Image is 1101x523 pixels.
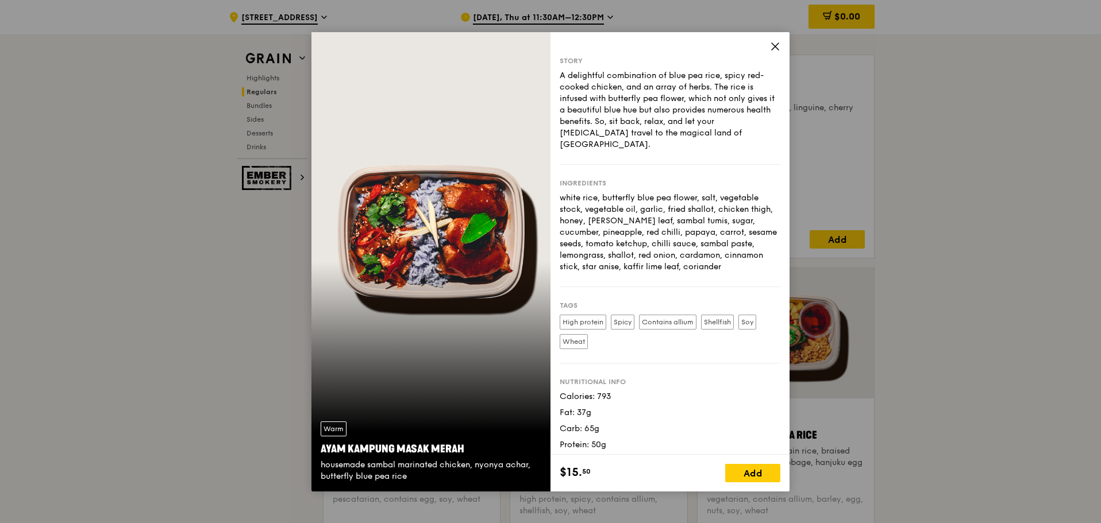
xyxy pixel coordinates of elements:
div: Story [560,56,780,65]
div: housemade sambal marinated chicken, nyonya achar, butterfly blue pea rice [321,459,541,482]
label: Contains allium [639,315,696,330]
div: Add [725,464,780,482]
span: $15. [560,464,582,481]
label: Spicy [611,315,634,330]
label: Soy [738,315,756,330]
div: Fat: 37g [560,407,780,419]
div: white rice, butterfly blue pea flower, salt, vegetable stock, vegetable oil, garlic, fried shallo... [560,192,780,273]
div: Ingredients [560,179,780,188]
div: Protein: 50g [560,439,780,451]
div: Ayam Kampung Masak Merah [321,441,541,457]
div: A delightful combination of blue pea rice, spicy red-cooked chicken, and an array of herbs. The r... [560,70,780,150]
label: Wheat [560,334,588,349]
span: 50 [582,467,591,476]
div: Carb: 65g [560,423,780,435]
label: Shellfish [701,315,734,330]
div: Nutritional info [560,377,780,386]
label: High protein [560,315,606,330]
div: Tags [560,301,780,310]
div: Warm [321,421,347,436]
div: Calories: 793 [560,391,780,402]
